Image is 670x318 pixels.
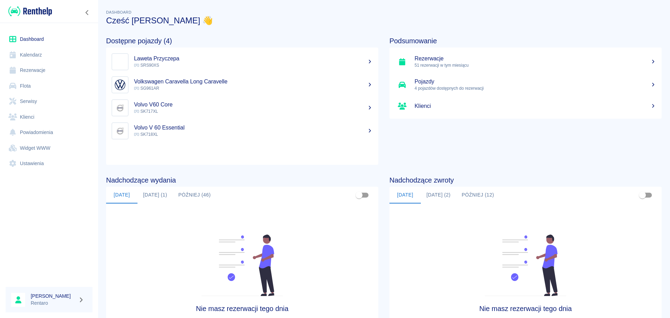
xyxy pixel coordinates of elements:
[134,63,159,68] span: SRS90XS
[481,235,571,296] img: Fleet
[6,156,92,171] a: Ustawienia
[134,132,158,137] span: SK718XL
[106,176,378,184] h4: Nadchodzące wydania
[113,101,127,114] img: Image
[113,124,127,138] img: Image
[415,85,656,91] p: 4 pojazdów dostępnych do rezerwacji
[197,235,287,296] img: Fleet
[6,6,52,17] a: Renthelp logo
[415,55,656,62] h5: Rezerwacje
[106,16,662,25] h3: Cześć [PERSON_NAME] 👋
[31,299,75,307] p: Rentaro
[106,96,378,119] a: ImageVolvo V60 Core SK717XL
[636,188,649,202] span: Pokaż przypisane tylko do mnie
[389,50,662,73] a: Rezerwacje51 rezerwacji w tym miesiącu
[134,78,373,85] h5: Volkswagen Caravella Long Caravelle
[415,62,656,68] p: 51 rezerwacji w tym miesiącu
[134,109,158,114] span: SK717XL
[106,10,132,14] span: Dashboard
[173,187,216,204] button: Później (46)
[6,62,92,78] a: Rezerwacje
[82,8,92,17] button: Zwiń nawigację
[389,96,662,116] a: Klienci
[134,86,159,91] span: SG961AR
[415,103,656,110] h5: Klienci
[6,47,92,63] a: Kalendarz
[415,78,656,85] h5: Pojazdy
[389,37,662,45] h4: Podsumowanie
[113,55,127,68] img: Image
[456,187,500,204] button: Później (12)
[421,187,456,204] button: [DATE] (2)
[106,187,137,204] button: [DATE]
[6,109,92,125] a: Klienci
[352,188,366,202] span: Pokaż przypisane tylko do mnie
[134,55,373,62] h5: Laweta Przyczepa
[106,37,378,45] h4: Dostępne pojazdy (4)
[389,73,662,96] a: Pojazdy4 pojazdów dostępnych do rezerwacji
[6,94,92,109] a: Serwisy
[6,140,92,156] a: Widget WWW
[389,187,421,204] button: [DATE]
[137,187,173,204] button: [DATE] (1)
[134,101,373,108] h5: Volvo V60 Core
[8,6,52,17] img: Renthelp logo
[6,78,92,94] a: Flota
[106,73,378,96] a: ImageVolkswagen Caravella Long Caravelle SG961AR
[106,119,378,142] a: ImageVolvo V 60 Essential SK718XL
[134,124,373,131] h5: Volvo V 60 Essential
[140,304,344,313] h4: Nie masz rezerwacji tego dnia
[6,125,92,140] a: Powiadomienia
[31,293,75,299] h6: [PERSON_NAME]
[106,50,378,73] a: ImageLaweta Przyczepa SRS90XS
[113,78,127,91] img: Image
[6,31,92,47] a: Dashboard
[389,176,662,184] h4: Nadchodzące zwroty
[424,304,628,313] h4: Nie masz rezerwacji tego dnia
